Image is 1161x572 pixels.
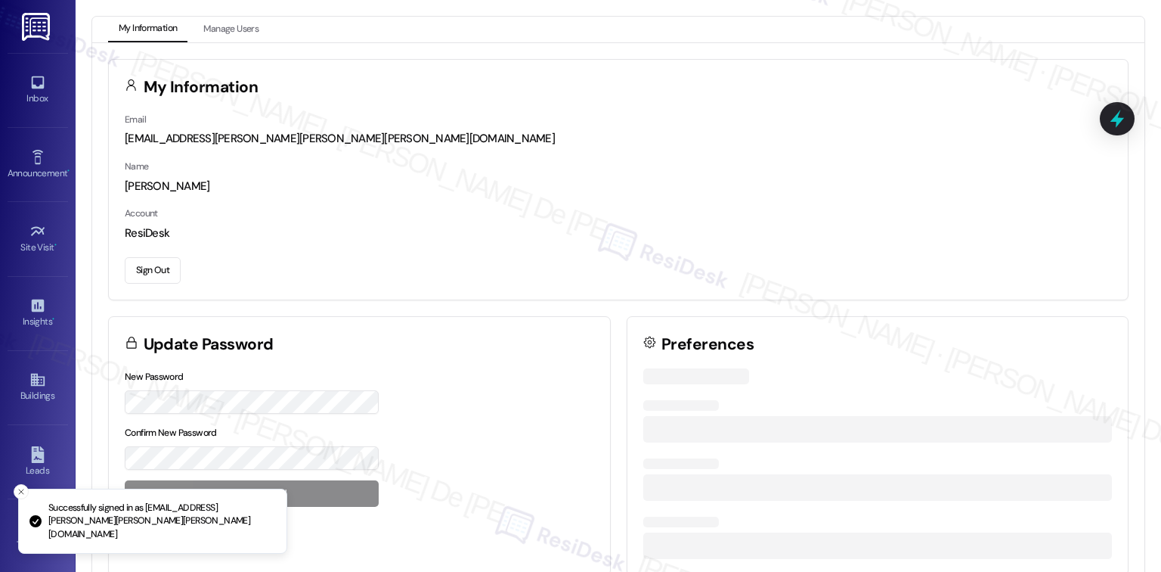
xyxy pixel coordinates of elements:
[108,17,187,42] button: My Information
[144,79,259,95] h3: My Information
[125,371,184,383] label: New Password
[67,166,70,176] span: •
[661,337,754,353] h3: Preferences
[8,219,68,260] a: Site Visit •
[22,13,53,41] img: ResiDesk Logo
[144,337,274,353] h3: Update Password
[125,113,146,126] label: Email
[8,293,68,334] a: Insights •
[125,131,1112,147] div: [EMAIL_ADDRESS][PERSON_NAME][PERSON_NAME][PERSON_NAME][DOMAIN_NAME]
[14,484,29,499] button: Close toast
[48,502,274,542] p: Successfully signed in as [EMAIL_ADDRESS][PERSON_NAME][PERSON_NAME][PERSON_NAME][DOMAIN_NAME]
[8,367,68,408] a: Buildings
[125,427,217,439] label: Confirm New Password
[8,516,68,557] a: Templates •
[8,70,68,110] a: Inbox
[125,207,158,219] label: Account
[125,225,1112,241] div: ResiDesk
[8,442,68,483] a: Leads
[52,314,54,325] span: •
[125,160,149,173] label: Name
[193,17,269,42] button: Manage Users
[125,257,181,284] button: Sign Out
[54,240,57,250] span: •
[125,179,1112,194] div: [PERSON_NAME]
